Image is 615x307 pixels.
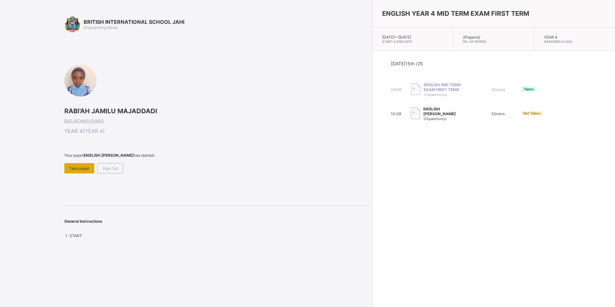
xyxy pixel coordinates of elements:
span: BIS/ADMS/0060 [64,118,369,125]
span: Assigned Class [544,40,605,43]
span: Empowering Minds [84,25,118,30]
span: 40 mins [491,87,505,92]
span: [DATE] — [DATE] [382,35,411,40]
span: No. of Papers [463,40,524,43]
span: Sign Out [103,166,118,171]
span: START [69,233,82,238]
span: ENGLISH [PERSON_NAME] [423,107,472,116]
span: Your paper has started. [64,153,369,158]
img: take_paper.cd97e1aca70de81545fe8e300f84619e.svg [411,107,420,119]
span: Take paper [69,166,89,171]
span: YEAR 4 ( YEAR 4 ) [64,128,369,134]
span: 2 Paper(s) [463,35,480,40]
span: General Instructions [64,219,102,224]
span: [DATE] 15th /25 [391,61,423,66]
span: YEAR 4 [544,35,557,40]
span: RABI'AH JAMILU MAJADDADI [64,107,369,115]
span: ENGLISH YEAR 4 MID TERM EXAM FIRST TERM [382,10,529,17]
span: Start & End Date [382,40,443,43]
img: take_paper.cd97e1aca70de81545fe8e300f84619e.svg [411,83,420,95]
b: ENGLISH [PERSON_NAME] [84,153,134,158]
span: BRITISH INTERNATIONAL SCHOOL JAHI [84,19,184,25]
span: 09:06 [391,87,401,92]
span: Not Taken [523,111,541,116]
span: 20 question(s) [424,92,447,97]
span: ENGLISH MID TERM EXAM FIRST TERM [424,82,472,92]
span: 20 question(s) [423,116,447,121]
span: 30 mins [491,111,505,116]
span: Taken [524,87,534,91]
span: 10:08 [391,111,401,116]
